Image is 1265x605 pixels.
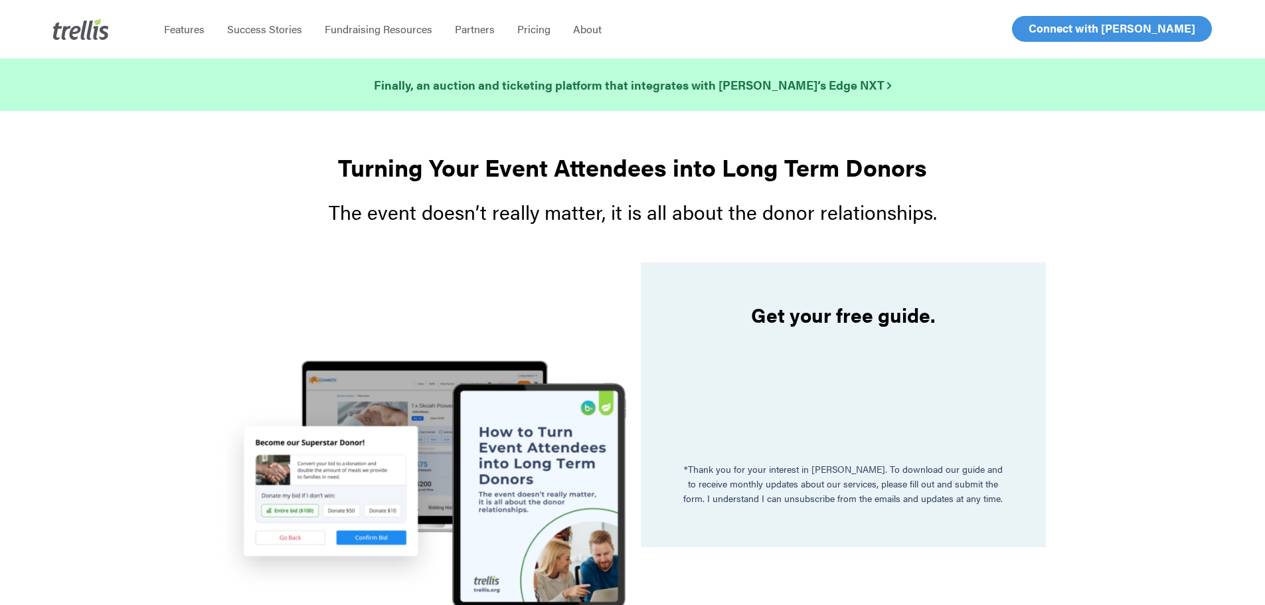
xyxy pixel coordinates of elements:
[573,21,602,37] span: About
[216,23,313,36] a: Success Stories
[374,76,891,94] a: Finally, an auction and ticketing platform that integrates with [PERSON_NAME]’s Edge NXT
[455,21,495,37] span: Partners
[313,23,444,36] a: Fundraising Resources
[153,23,216,36] a: Features
[506,23,562,36] a: Pricing
[164,21,205,37] span: Features
[562,23,613,36] a: About
[444,23,506,36] a: Partners
[1029,20,1195,36] span: Connect with [PERSON_NAME]
[227,21,302,37] span: Success Stories
[374,76,891,93] strong: Finally, an auction and ticketing platform that integrates with [PERSON_NAME]’s Edge NXT
[338,149,927,184] strong: Turning Your Event Attendees into Long Term Donors
[1012,16,1212,42] a: Connect with [PERSON_NAME]
[329,197,937,226] span: The event doesn’t really matter, it is all about the donor relationships.
[325,21,432,37] span: Fundraising Resources
[682,339,1004,438] iframe: Form 0
[751,300,936,329] strong: Get your free guide.
[683,462,1003,505] span: *Thank you for your interest in [PERSON_NAME]. To download our guide and to receive monthly updat...
[53,19,109,40] img: Trellis
[517,21,550,37] span: Pricing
